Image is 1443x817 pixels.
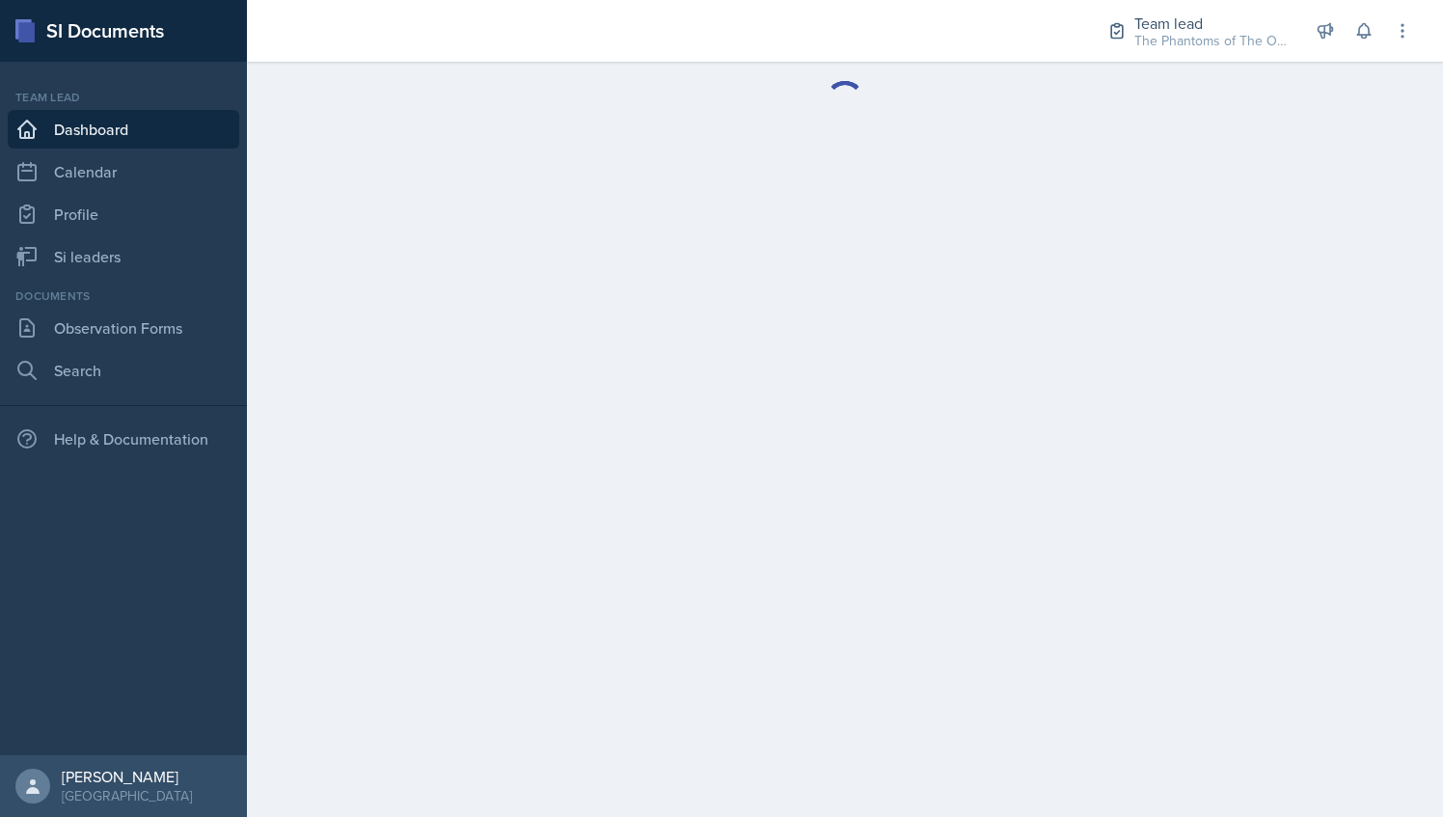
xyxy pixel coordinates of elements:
div: Help & Documentation [8,420,239,458]
div: [PERSON_NAME] [62,767,192,786]
a: Si leaders [8,237,239,276]
div: Documents [8,287,239,305]
a: Dashboard [8,110,239,149]
div: The Phantoms of The Opera / Fall 2025 [1134,31,1289,51]
a: Search [8,351,239,390]
div: Team lead [1134,12,1289,35]
div: [GEOGRAPHIC_DATA] [62,786,192,805]
a: Profile [8,195,239,233]
div: Team lead [8,89,239,106]
a: Observation Forms [8,309,239,347]
a: Calendar [8,152,239,191]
